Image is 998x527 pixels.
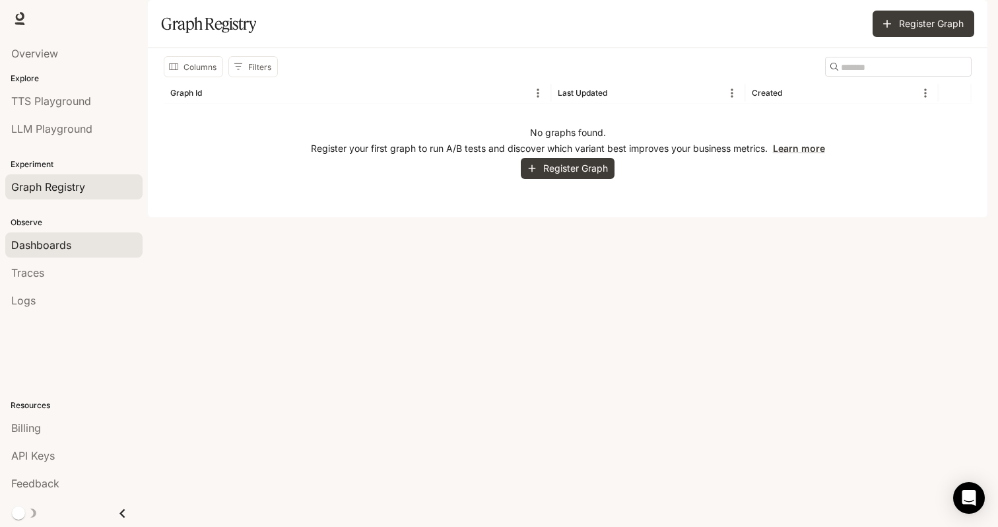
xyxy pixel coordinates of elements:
button: Sort [783,83,803,103]
button: Register Graph [873,11,974,37]
button: Menu [528,83,548,103]
h1: Graph Registry [161,11,256,37]
div: Open Intercom Messenger [953,482,985,514]
div: Created [752,88,782,98]
p: Register your first graph to run A/B tests and discover which variant best improves your business... [311,142,825,155]
button: Sort [609,83,628,103]
a: Learn more [773,143,825,154]
button: Show filters [228,56,278,77]
p: No graphs found. [530,126,606,139]
div: Last Updated [558,88,607,98]
button: Menu [722,83,742,103]
button: Menu [915,83,935,103]
button: Select columns [164,56,223,77]
div: Search [825,57,972,77]
button: Register Graph [521,158,615,180]
button: Sort [203,83,223,103]
div: Graph Id [170,88,202,98]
